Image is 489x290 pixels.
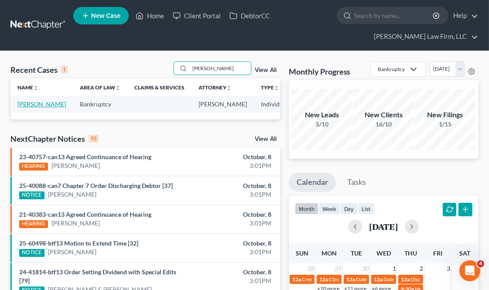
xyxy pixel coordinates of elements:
span: Fri [433,249,442,257]
i: unfold_more [33,85,38,91]
div: Recent Cases [10,65,68,75]
div: HEARING [19,163,48,171]
a: [PERSON_NAME] [51,219,100,228]
a: Help [449,8,478,24]
a: DebtorCC [225,8,274,24]
span: Credit Counseling for [PERSON_NAME] [302,276,393,283]
span: 4 [477,260,484,267]
a: View All [255,136,277,142]
td: [PERSON_NAME] [191,96,254,112]
iframe: Intercom live chat [459,260,480,281]
button: week [318,203,340,215]
span: Discharged for [PERSON_NAME] [410,276,486,283]
div: 5/10 [291,120,352,129]
span: Date Filed for [PERSON_NAME] [356,276,429,283]
a: Home [131,8,168,24]
div: 1 [61,66,68,74]
i: unfold_more [226,85,232,91]
th: Claims & Services [127,78,191,96]
div: October, 8 [193,239,271,248]
a: Typeunfold_more [261,84,279,91]
div: 16/10 [353,120,414,129]
div: New Filings [414,110,475,120]
div: 3:01PM [193,248,271,256]
a: 25-40088-can7 Chapter 7 Order Discharging Debtor [37] [19,182,173,189]
a: 25-60498-btf13 Motion to Extend Time [32] [19,239,138,247]
span: Wed [376,249,391,257]
span: 12a [292,276,301,283]
a: 23-40757-can13 Agreed Continuance of Hearing [19,153,151,160]
div: Bankruptcy [378,65,405,73]
span: 12a [374,276,383,283]
span: 1 [392,263,397,274]
div: New Leads [291,110,352,120]
a: Area of Lawunfold_more [80,84,120,91]
a: 24-41814-btf13 Order Setting Dividend with Special Edits [79] [19,268,176,284]
a: View All [255,67,277,73]
td: Individual [254,96,295,112]
div: NOTICE [19,191,44,199]
a: [PERSON_NAME] [48,190,96,199]
div: New Clients [353,110,414,120]
div: 10 [89,135,99,143]
span: 3 [446,263,451,274]
div: 3:01PM [193,219,271,228]
div: 3:01PM [193,276,271,285]
td: Bankruptcy [73,96,127,112]
input: Search by name... [354,7,434,24]
div: NOTICE [19,249,44,257]
button: month [295,203,318,215]
div: 1/15 [414,120,475,129]
input: Search by name... [190,62,251,75]
span: 2 [419,263,424,274]
i: unfold_more [115,85,120,91]
a: Client Portal [168,8,225,24]
div: 3:01PM [193,190,271,199]
span: 30 [361,263,370,274]
button: day [340,203,358,215]
a: [PERSON_NAME] [51,161,100,170]
span: Sun [296,249,308,257]
a: [PERSON_NAME] [48,248,96,256]
a: 21-40383-can13 Agreed Continuance of Hearing [19,211,151,218]
span: Thu [404,249,417,257]
a: Nameunfold_more [17,84,38,91]
button: list [358,203,375,215]
div: October, 8 [193,210,271,219]
a: [PERSON_NAME] Law Firm, LLC [369,29,478,44]
i: unfold_more [274,85,279,91]
a: Calendar [289,173,336,192]
div: October, 8 [193,268,271,276]
div: October, 8 [193,181,271,190]
a: Tasks [340,173,374,192]
h2: [DATE] [369,222,398,231]
span: 12a [346,276,355,283]
span: 12a [319,276,328,283]
span: New Case [91,13,120,19]
a: Attorneyunfold_more [198,84,232,91]
span: Closed for [PERSON_NAME] & [PERSON_NAME] [329,276,441,283]
span: 29 [334,263,342,274]
span: 28 [307,263,315,274]
span: 12a [401,276,410,283]
div: 3:01PM [193,161,271,170]
h3: Monthly Progress [289,66,351,77]
span: Sat [459,249,470,257]
div: NextChapter Notices [10,133,99,144]
div: October, 8 [193,153,271,161]
span: Mon [321,249,337,257]
a: [PERSON_NAME] [17,100,66,108]
span: Tue [351,249,362,257]
div: HEARING [19,220,48,228]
